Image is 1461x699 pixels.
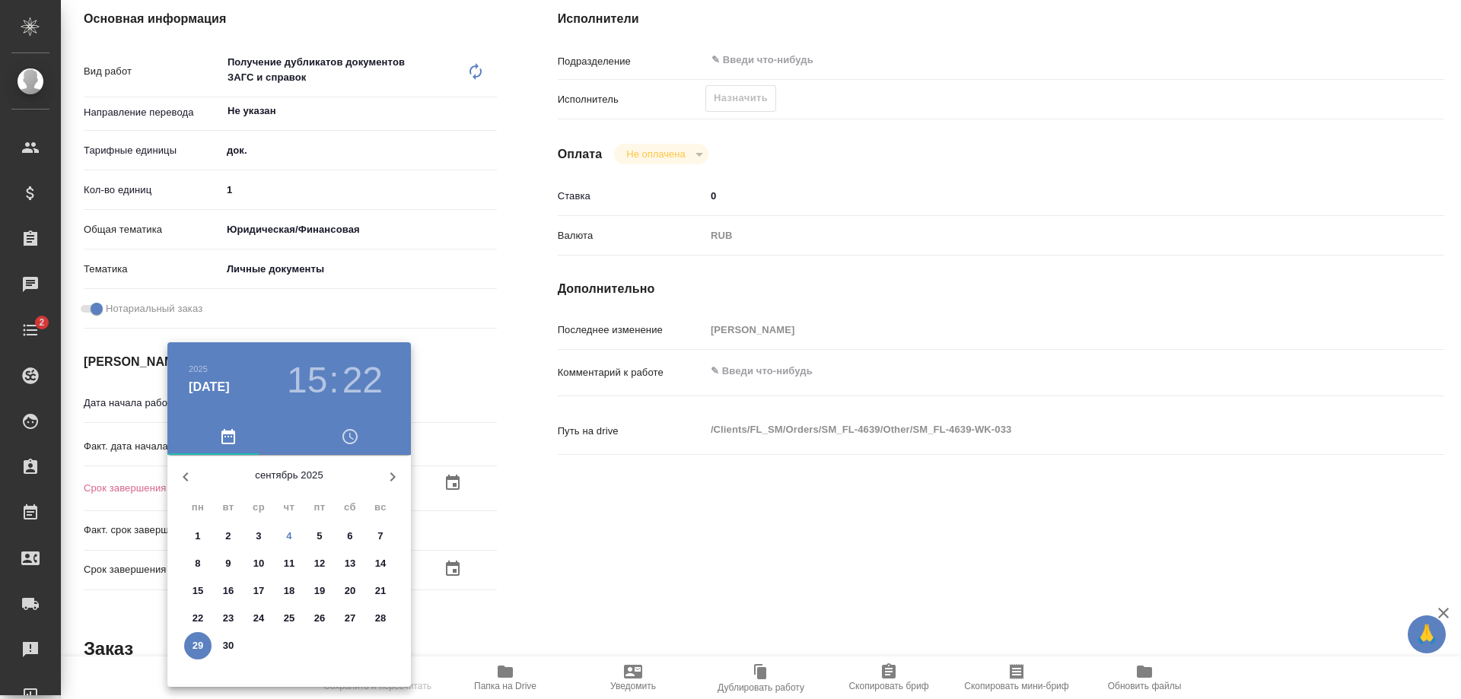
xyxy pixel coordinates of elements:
button: 2 [215,523,242,550]
p: 8 [195,556,200,571]
button: 22 [342,359,383,402]
p: 27 [345,611,356,626]
p: 11 [284,556,295,571]
p: 14 [375,556,387,571]
button: 11 [275,550,303,577]
p: 21 [375,583,387,599]
p: 12 [314,556,326,571]
button: 17 [245,577,272,605]
p: 7 [377,529,383,544]
p: 26 [314,611,326,626]
p: 10 [253,556,265,571]
p: 5 [317,529,322,544]
p: 6 [347,529,352,544]
button: 12 [306,550,333,577]
p: 28 [375,611,387,626]
button: 18 [275,577,303,605]
p: 24 [253,611,265,626]
p: 30 [223,638,234,653]
button: 9 [215,550,242,577]
p: 9 [225,556,231,571]
p: 3 [256,529,261,544]
button: 27 [336,605,364,632]
button: 23 [215,605,242,632]
button: 2025 [189,364,208,373]
p: 4 [286,529,291,544]
button: 15 [287,359,327,402]
button: 16 [215,577,242,605]
button: 1 [184,523,212,550]
p: 23 [223,611,234,626]
button: 28 [367,605,394,632]
button: 3 [245,523,272,550]
span: вт [215,500,242,515]
button: 19 [306,577,333,605]
p: 19 [314,583,326,599]
h3: : [329,359,339,402]
button: 24 [245,605,272,632]
p: 20 [345,583,356,599]
button: 26 [306,605,333,632]
p: сентябрь 2025 [204,468,374,483]
button: 10 [245,550,272,577]
p: 2 [225,529,231,544]
p: 16 [223,583,234,599]
span: вс [367,500,394,515]
button: 29 [184,632,212,659]
span: сб [336,500,364,515]
span: ср [245,500,272,515]
button: 13 [336,550,364,577]
p: 25 [284,611,295,626]
p: 22 [193,611,204,626]
button: 21 [367,577,394,605]
button: 15 [184,577,212,605]
p: 18 [284,583,295,599]
button: 20 [336,577,364,605]
button: 4 [275,523,303,550]
button: 22 [184,605,212,632]
p: 1 [195,529,200,544]
p: 15 [193,583,204,599]
p: 29 [193,638,204,653]
span: пн [184,500,212,515]
button: 5 [306,523,333,550]
button: 14 [367,550,394,577]
button: 8 [184,550,212,577]
p: 13 [345,556,356,571]
button: 7 [367,523,394,550]
button: 30 [215,632,242,659]
button: 6 [336,523,364,550]
button: 25 [275,605,303,632]
span: чт [275,500,303,515]
p: 17 [253,583,265,599]
button: [DATE] [189,378,230,396]
span: пт [306,500,333,515]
